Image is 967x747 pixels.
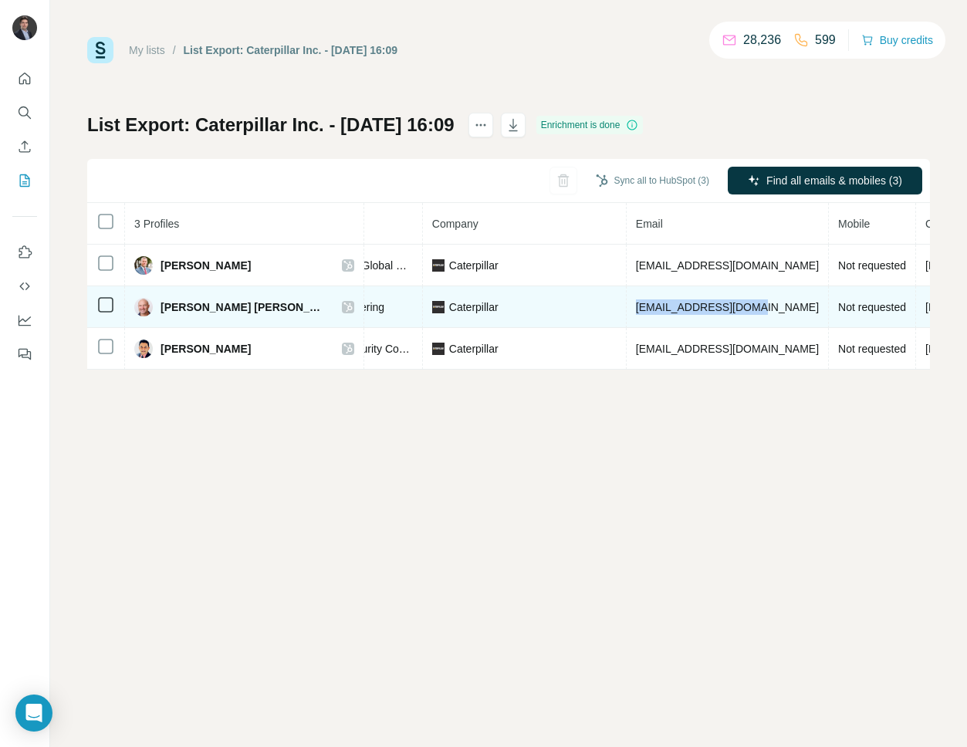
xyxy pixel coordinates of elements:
p: 599 [815,31,836,49]
span: Find all emails & mobiles (3) [766,173,902,188]
span: [EMAIL_ADDRESS][DOMAIN_NAME] [636,259,819,272]
button: My lists [12,167,37,194]
span: [EMAIL_ADDRESS][DOMAIN_NAME] [636,301,819,313]
img: company-logo [432,301,445,313]
button: Buy credits [861,29,933,51]
span: Not requested [838,259,906,272]
span: Director, Global Operations/Global Security - Caterpillar inc. [228,259,514,272]
img: Avatar [134,340,153,358]
span: 3 Profiles [134,218,179,230]
div: Enrichment is done [536,116,644,134]
span: Email [636,218,663,230]
img: Avatar [134,256,153,275]
span: [PERSON_NAME] [PERSON_NAME] [161,299,326,315]
button: Use Surfe API [12,272,37,300]
img: Avatar [12,15,37,40]
span: Company [432,218,478,230]
img: company-logo [432,343,445,355]
button: actions [468,113,493,137]
img: company-logo [432,259,445,272]
span: Caterpillar [449,341,499,357]
span: Caterpillar [449,299,499,315]
span: Not requested [838,301,906,313]
button: Use Surfe on LinkedIn [12,238,37,266]
span: [PERSON_NAME] [161,258,251,273]
p: 28,236 [743,31,781,49]
button: Dashboard [12,306,37,334]
button: Sync all to HubSpot (3) [585,169,720,192]
button: Quick start [12,65,37,93]
button: Search [12,99,37,127]
div: List Export: Caterpillar Inc. - [DATE] 16:09 [184,42,397,58]
div: Open Intercom Messenger [15,695,52,732]
span: [PERSON_NAME] [161,341,251,357]
span: Mobile [838,218,870,230]
span: Caterpillar [449,258,499,273]
span: Not requested [838,343,906,355]
a: My lists [129,44,165,56]
h1: List Export: Caterpillar Inc. - [DATE] 16:09 [87,113,455,137]
img: Avatar [134,298,153,316]
img: Surfe Logo [87,37,113,63]
span: [EMAIL_ADDRESS][DOMAIN_NAME] [636,343,819,355]
button: Find all emails & mobiles (3) [728,167,922,194]
li: / [173,42,176,58]
button: Enrich CSV [12,133,37,161]
button: Feedback [12,340,37,368]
